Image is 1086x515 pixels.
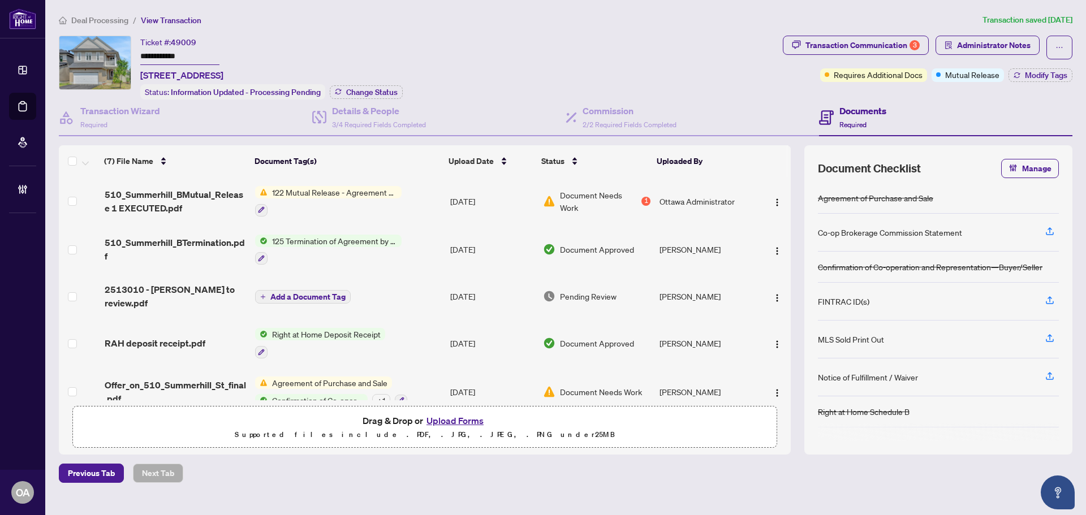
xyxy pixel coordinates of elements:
td: [DATE] [446,177,539,226]
img: Status Icon [255,376,268,389]
button: Status IconRight at Home Deposit Receipt [255,328,385,358]
span: 2513010 - [PERSON_NAME] to review.pdf [105,283,246,310]
span: Required [839,120,867,129]
span: 510_Summerhill_BMutual_Release 1 EXECUTED.pdf [105,188,246,215]
span: [STREET_ADDRESS] [140,68,223,82]
button: Previous Tab [59,464,124,483]
div: Ticket #: [140,36,196,49]
h4: Transaction Wizard [80,104,160,118]
span: plus [260,294,266,300]
span: Document Approved [560,337,634,349]
td: [DATE] [446,226,539,274]
span: 49009 [171,37,196,47]
span: Upload Date [449,155,494,167]
span: Document Approved [560,243,634,256]
div: MLS Sold Print Out [818,333,884,345]
button: Logo [768,334,786,352]
span: Offer_on_510_Summerhill_St_final.pdf [105,378,246,405]
span: RAH deposit receipt.pdf [105,336,205,350]
td: Ottawa Administrator [655,177,758,226]
th: (7) File Name [100,145,249,177]
span: Drag & Drop or [363,413,487,428]
img: Logo [773,388,782,397]
div: Right at Home Schedule B [818,405,910,418]
th: Upload Date [444,145,537,177]
span: 2/2 Required Fields Completed [583,120,676,129]
th: Document Tag(s) [250,145,444,177]
button: Manage [1001,159,1059,178]
span: home [59,16,67,24]
span: OA [16,484,30,500]
span: Add a Document Tag [270,293,346,301]
button: Transaction Communication3 [783,36,929,55]
img: Status Icon [255,235,268,247]
th: Status [537,145,653,177]
button: Logo [768,287,786,305]
td: [DATE] [446,274,539,319]
span: solution [945,41,953,49]
button: Modify Tags [1009,68,1072,82]
span: Previous Tab [68,464,115,482]
button: Next Tab [133,464,183,483]
img: IMG-X12330710_1.jpg [59,36,131,89]
span: Document Needs Work [560,189,639,214]
span: 122 Mutual Release - Agreement of Purchase and Sale [268,186,402,198]
h4: Documents [839,104,886,118]
div: + 1 [372,394,390,406]
img: Logo [773,340,782,349]
img: Document Status [543,243,555,256]
button: Status Icon122 Mutual Release - Agreement of Purchase and Sale [255,186,402,217]
span: Status [541,155,564,167]
img: Logo [773,246,782,256]
td: [PERSON_NAME] [655,319,758,367]
span: 510_Summerhill_BTermination.pdf [105,236,246,263]
button: Open asap [1041,475,1075,509]
img: Status Icon [255,328,268,340]
h4: Details & People [332,104,426,118]
h4: Commission [583,104,676,118]
span: Mutual Release [945,68,999,81]
img: logo [9,8,36,29]
button: Add a Document Tag [255,289,351,304]
img: Document Status [543,195,555,207]
button: Upload Forms [423,413,487,428]
div: Confirmation of Co-operation and Representation—Buyer/Seller [818,261,1042,273]
li: / [133,14,136,27]
span: Requires Additional Docs [834,68,923,81]
span: View Transaction [141,15,201,25]
span: Modify Tags [1025,71,1067,79]
span: Pending Review [560,290,617,302]
span: Manage [1022,159,1051,178]
div: FINTRAC ID(s) [818,295,869,308]
span: Right at Home Deposit Receipt [268,328,385,340]
img: Status Icon [255,186,268,198]
article: Transaction saved [DATE] [982,14,1072,27]
span: Information Updated - Processing Pending [171,87,321,97]
img: Document Status [543,386,555,398]
span: ellipsis [1055,44,1063,51]
div: Notice of Fulfillment / Waiver [818,371,918,383]
td: [PERSON_NAME] [655,226,758,274]
td: [PERSON_NAME] [655,367,758,416]
span: Confirmation of Co-operation and Representation—Buyer/Seller [268,394,368,406]
span: Drag & Drop orUpload FormsSupported files include .PDF, .JPG, .JPEG, .PNG under25MB [73,406,777,448]
button: Logo [768,240,786,258]
span: Deal Processing [71,15,128,25]
img: Document Status [543,337,555,349]
th: Uploaded By [652,145,755,177]
button: Status IconAgreement of Purchase and SaleStatus IconConfirmation of Co-operation and Representati... [255,376,407,407]
img: Document Status [543,290,555,302]
td: [PERSON_NAME] [655,274,758,319]
img: Logo [773,198,782,207]
div: Status: [140,84,325,99]
span: Document Checklist [818,161,921,176]
span: (7) File Name [104,155,153,167]
div: Transaction Communication [805,36,920,54]
button: Logo [768,192,786,210]
div: Agreement of Purchase and Sale [818,192,933,204]
span: Administrator Notes [957,36,1031,54]
button: Administrator Notes [936,36,1040,55]
span: Required [80,120,107,129]
button: Status Icon125 Termination of Agreement by Buyer - Agreement of Purchase and Sale [255,235,402,265]
img: Status Icon [255,394,268,406]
